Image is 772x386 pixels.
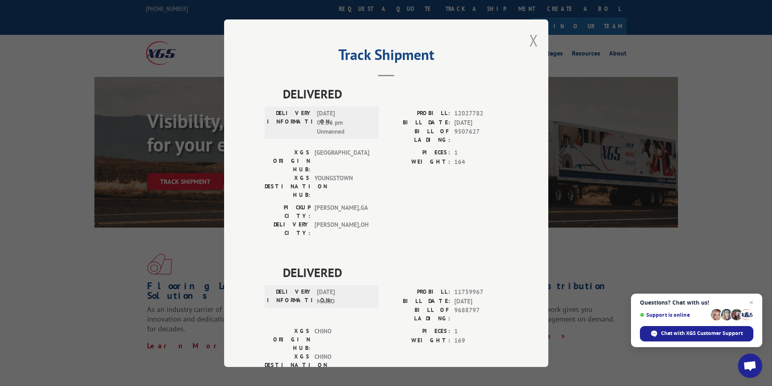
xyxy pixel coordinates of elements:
[265,148,310,174] label: XGS ORIGIN HUB:
[454,118,508,127] span: [DATE]
[454,327,508,336] span: 1
[314,352,369,378] span: CHINO
[314,174,369,199] span: YOUNGSTOWN
[267,109,313,136] label: DELIVERY INFORMATION:
[386,157,450,166] label: WEIGHT:
[265,352,310,378] label: XGS DESTINATION HUB:
[746,298,756,307] span: Close chat
[661,330,743,337] span: Chat with XGS Customer Support
[386,109,450,118] label: PROBILL:
[386,148,450,158] label: PIECES:
[454,127,508,144] span: 9507627
[386,336,450,345] label: WEIGHT:
[386,288,450,297] label: PROBILL:
[529,30,538,51] button: Close modal
[386,296,450,306] label: BILL DATE:
[265,327,310,352] label: XGS ORIGIN HUB:
[640,312,708,318] span: Support is online
[738,354,762,378] div: Open chat
[267,288,313,306] label: DELIVERY INFORMATION:
[454,336,508,345] span: 169
[640,326,753,341] div: Chat with XGS Customer Support
[265,220,310,237] label: DELIVERY CITY:
[454,288,508,297] span: 11759967
[265,49,508,64] h2: Track Shipment
[317,288,372,306] span: [DATE] MARIO
[454,109,508,118] span: 12027782
[386,118,450,127] label: BILL DATE:
[640,299,753,306] span: Questions? Chat with us!
[314,220,369,237] span: [PERSON_NAME] , OH
[314,148,369,174] span: [GEOGRAPHIC_DATA]
[265,203,310,220] label: PICKUP CITY:
[386,327,450,336] label: PIECES:
[454,296,508,306] span: [DATE]
[283,85,508,103] span: DELIVERED
[317,109,372,136] span: [DATE] 01:36 pm Unmanned
[283,263,508,282] span: DELIVERED
[314,203,369,220] span: [PERSON_NAME] , GA
[454,306,508,323] span: 9688797
[454,148,508,158] span: 1
[265,174,310,199] label: XGS DESTINATION HUB:
[314,327,369,352] span: CHINO
[386,127,450,144] label: BILL OF LADING:
[454,157,508,166] span: 164
[386,306,450,323] label: BILL OF LADING:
